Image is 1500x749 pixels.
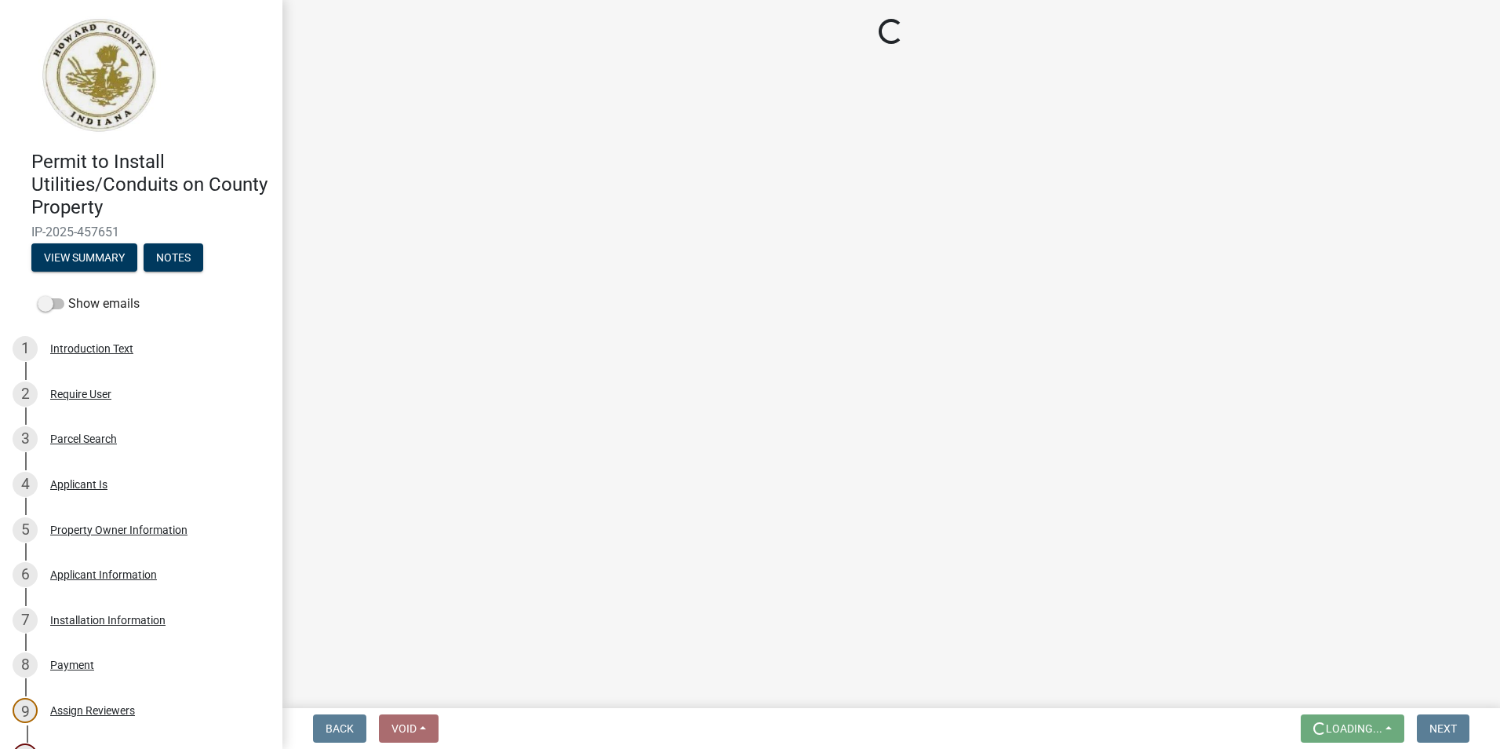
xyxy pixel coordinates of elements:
div: Applicant Information [50,569,157,580]
span: IP-2025-457651 [31,225,251,239]
div: Introduction Text [50,343,133,354]
button: Void [379,714,439,743]
button: Next [1417,714,1469,743]
span: Back [326,722,354,735]
button: Loading... [1301,714,1404,743]
wm-modal-confirm: Summary [31,253,137,265]
label: Show emails [38,294,140,313]
wm-modal-confirm: Notes [144,253,203,265]
span: Next [1429,722,1457,735]
div: 3 [13,426,38,451]
img: Howard County, Indiana [31,16,166,134]
div: 4 [13,472,38,497]
div: Applicant Is [50,479,107,490]
button: View Summary [31,243,137,272]
div: Assign Reviewers [50,705,135,716]
div: Installation Information [50,615,166,626]
div: Require User [50,389,111,400]
span: Loading... [1326,722,1382,735]
div: Property Owner Information [50,524,187,535]
div: 5 [13,517,38,543]
div: 2 [13,382,38,407]
button: Notes [144,243,203,272]
button: Back [313,714,366,743]
div: 8 [13,652,38,678]
span: Void [391,722,417,735]
div: 7 [13,608,38,633]
div: Payment [50,659,94,670]
h4: Permit to Install Utilities/Conduits on County Property [31,151,270,218]
div: 1 [13,336,38,361]
div: 9 [13,698,38,723]
div: 6 [13,562,38,587]
div: Parcel Search [50,433,117,444]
